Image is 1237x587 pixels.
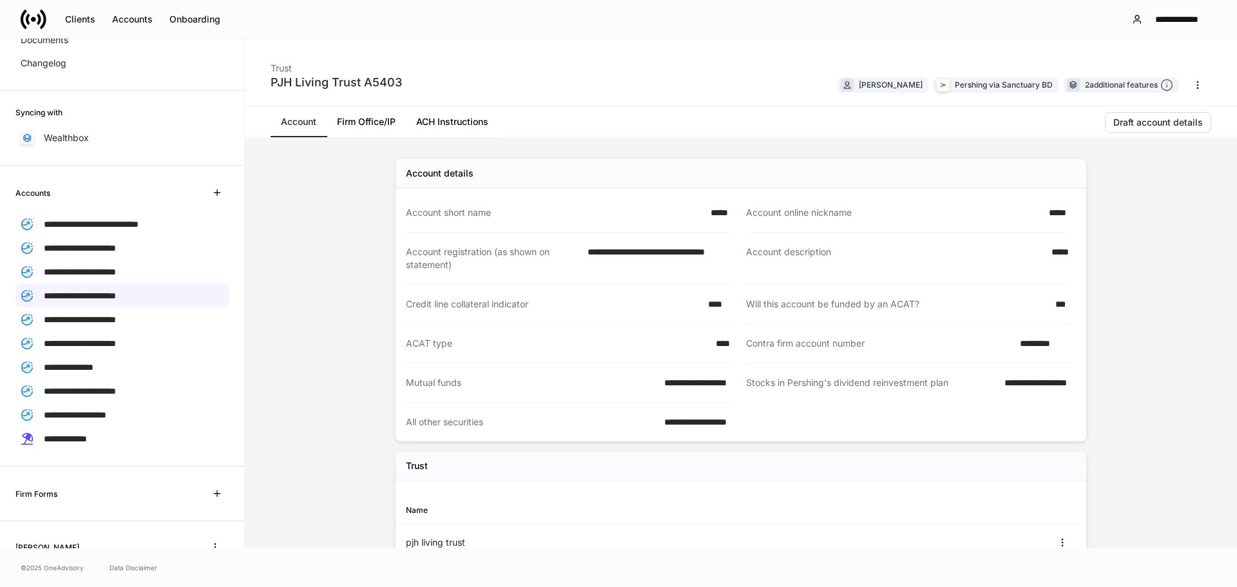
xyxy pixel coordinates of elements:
div: Name [406,504,741,516]
div: Will this account be funded by an ACAT? [746,298,1048,311]
h6: [PERSON_NAME] [15,541,79,553]
div: PJH Living Trust A5403 [271,75,402,90]
h6: Firm Forms [15,488,57,500]
div: ACAT type [406,337,708,350]
a: Data Disclaimer [110,563,157,573]
a: Firm Office/IP [327,106,406,137]
div: Account online nickname [746,206,1041,219]
div: Pershing via Sanctuary BD [955,79,1053,91]
div: Account registration (as shown on statement) [406,245,580,271]
a: Account [271,106,327,137]
a: Documents [15,28,229,52]
div: Account description [746,245,1044,271]
div: [PERSON_NAME] [859,79,923,91]
p: Changelog [21,57,66,70]
div: Mutual funds [406,376,657,389]
div: All other securities [406,416,657,428]
button: Accounts [104,9,161,30]
div: Trust [271,54,402,75]
div: Clients [65,15,95,24]
div: Stocks in Pershing's dividend reinvestment plan [746,376,997,390]
div: Account details [406,167,474,180]
p: Documents [21,34,68,46]
p: Wealthbox [44,131,89,144]
div: pjh living trust [406,536,741,549]
span: © 2025 OneAdvisory [21,563,84,573]
div: Draft account details [1113,118,1203,127]
button: Onboarding [161,9,229,30]
button: Draft account details [1105,112,1211,133]
h6: Accounts [15,187,50,199]
div: Contra firm account number [746,337,1012,350]
button: Clients [57,9,104,30]
h5: Trust [406,459,428,472]
div: Account short name [406,206,703,219]
a: Wealthbox [15,126,229,149]
div: Onboarding [169,15,220,24]
h6: Syncing with [15,106,62,119]
a: ACH Instructions [406,106,499,137]
div: Accounts [112,15,153,24]
div: Credit line collateral indicator [406,298,700,311]
div: 2 additional features [1085,79,1173,92]
a: Changelog [15,52,229,75]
